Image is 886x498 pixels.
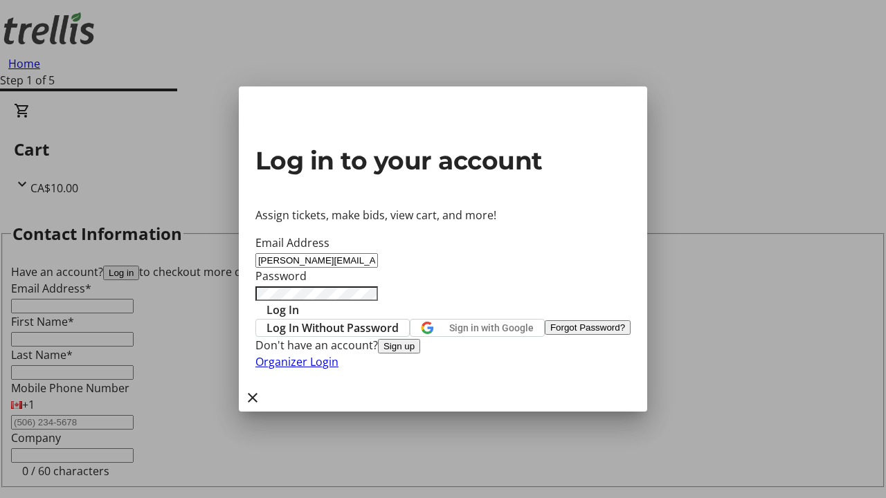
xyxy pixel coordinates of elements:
span: Log In Without Password [266,320,399,336]
button: Sign in with Google [410,319,545,337]
button: Close [239,384,266,412]
span: Sign in with Google [449,322,534,333]
div: Don't have an account? [255,337,631,353]
button: Log In Without Password [255,319,410,337]
button: Sign up [378,339,420,353]
h2: Log in to your account [255,142,631,179]
label: Password [255,268,307,284]
span: Log In [266,302,299,318]
a: Organizer Login [255,354,338,369]
button: Forgot Password? [545,320,631,335]
p: Assign tickets, make bids, view cart, and more! [255,207,631,223]
label: Email Address [255,235,329,250]
button: Log In [255,302,310,318]
input: Email Address [255,253,378,268]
